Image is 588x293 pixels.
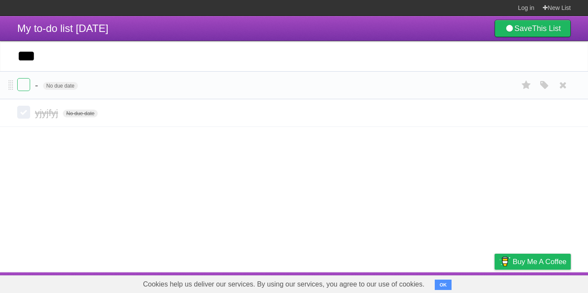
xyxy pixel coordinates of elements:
label: Star task [518,78,535,92]
span: No due date [63,110,98,117]
span: No due date [43,82,78,90]
label: Done [17,78,30,91]
label: Done [17,106,30,119]
a: Terms [454,274,473,291]
button: OK [435,280,452,290]
span: Buy me a coffee [513,254,566,269]
span: Cookies help us deliver our services. By using our services, you agree to our use of cookies. [134,276,433,293]
span: - [35,80,40,91]
a: About [380,274,398,291]
a: Suggest a feature [517,274,571,291]
b: This List [532,24,561,33]
a: SaveThis List [495,20,571,37]
a: Developers [409,274,443,291]
a: Buy me a coffee [495,254,571,270]
span: yjyjfyj [35,107,60,118]
span: My to-do list [DATE] [17,22,108,34]
img: Buy me a coffee [499,254,511,269]
a: Privacy [483,274,506,291]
